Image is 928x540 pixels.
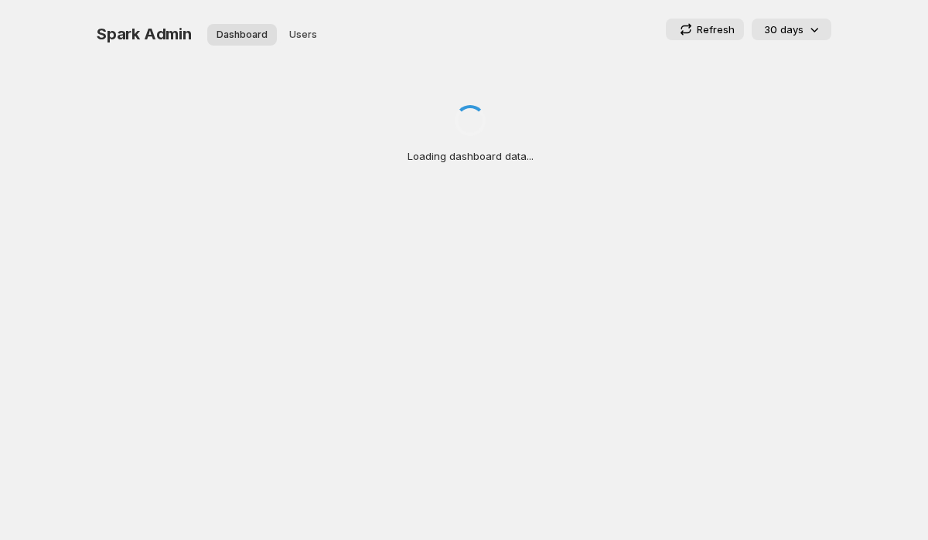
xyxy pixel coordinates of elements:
[97,25,192,43] span: Spark Admin
[207,24,277,46] button: Dashboard overview
[666,19,744,40] button: Refresh
[752,19,831,40] button: 30 days
[280,24,326,46] button: User management
[764,22,803,37] p: 30 days
[408,148,534,164] p: Loading dashboard data...
[289,29,317,41] span: Users
[697,22,735,37] p: Refresh
[217,29,268,41] span: Dashboard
